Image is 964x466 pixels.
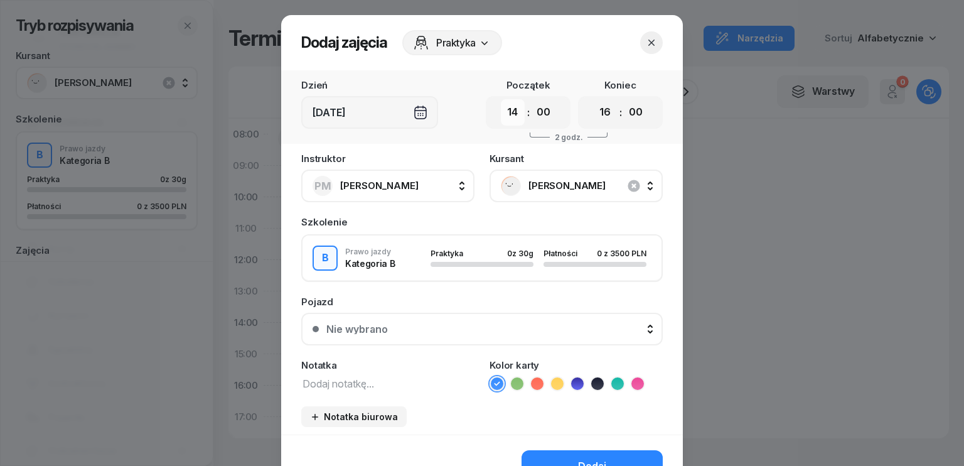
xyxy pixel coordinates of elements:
button: Nie wybrano [301,313,663,345]
button: PM[PERSON_NAME] [301,170,474,202]
div: Notatka biurowa [310,411,398,422]
h2: Dodaj zajęcia [301,33,387,53]
div: Płatności [544,249,585,257]
span: [PERSON_NAME] [528,178,651,194]
button: Notatka biurowa [301,406,407,427]
button: BPrawo jazdyKategoria BPraktyka0z 30gPłatności0 z 3500 PLN [303,236,661,281]
div: 0 z 30g [507,249,533,257]
span: Praktyka [431,249,463,258]
span: [PERSON_NAME] [340,180,419,192]
span: PM [314,181,331,192]
span: Praktyka [436,35,476,50]
div: : [527,105,530,120]
div: 0 z 3500 PLN [597,249,646,257]
div: Nie wybrano [326,324,388,334]
div: : [619,105,622,120]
